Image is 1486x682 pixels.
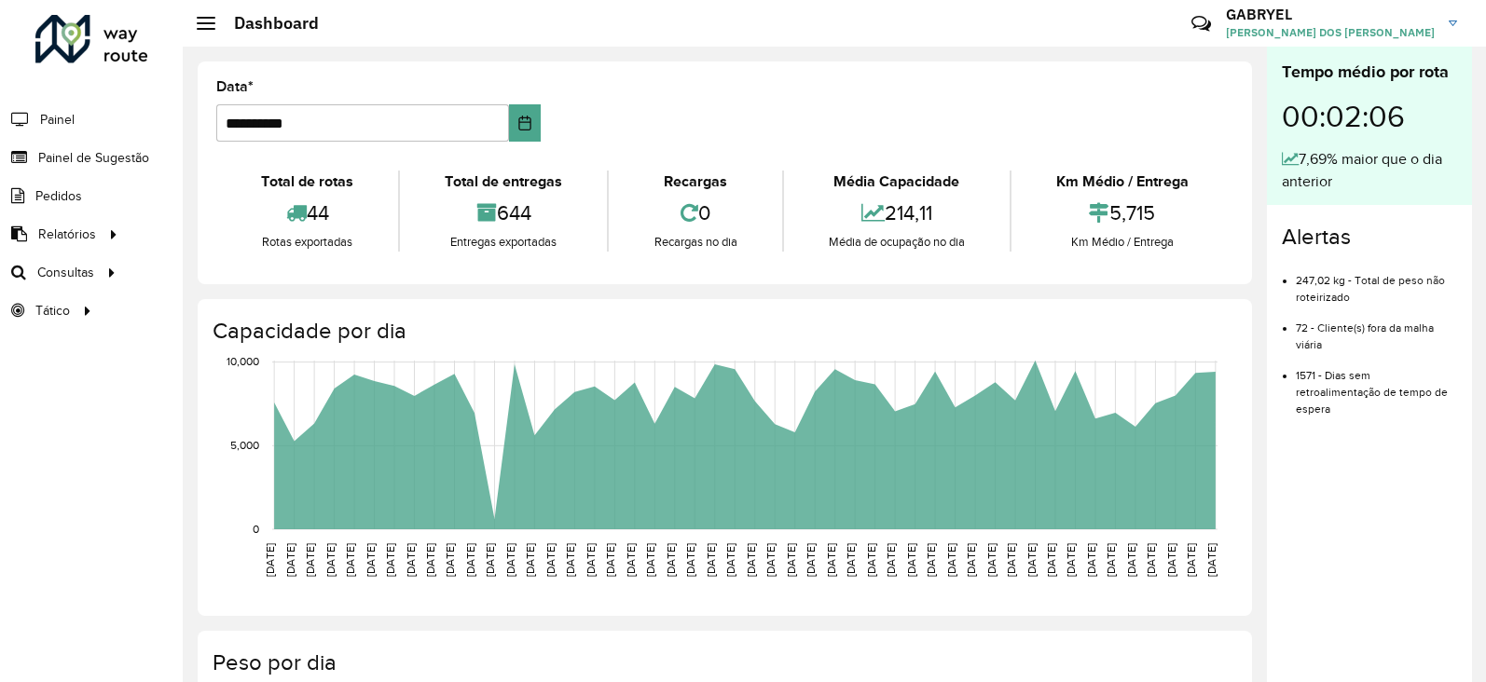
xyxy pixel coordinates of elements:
[1165,543,1177,577] text: [DATE]
[1125,543,1137,577] text: [DATE]
[1226,24,1435,41] span: [PERSON_NAME] DOS [PERSON_NAME]
[304,543,316,577] text: [DATE]
[1282,85,1457,148] div: 00:02:06
[1282,224,1457,251] h4: Alertas
[216,75,254,98] label: Data
[785,543,797,577] text: [DATE]
[613,170,777,193] div: Recargas
[1296,306,1457,353] li: 72 - Cliente(s) fora da malha viária
[221,233,393,252] div: Rotas exportadas
[544,543,557,577] text: [DATE]
[504,543,516,577] text: [DATE]
[1085,543,1097,577] text: [DATE]
[925,543,937,577] text: [DATE]
[1282,148,1457,193] div: 7,69% maior que o dia anterior
[1181,4,1221,44] a: Contato Rápido
[253,523,259,535] text: 0
[1185,543,1197,577] text: [DATE]
[705,543,717,577] text: [DATE]
[264,543,276,577] text: [DATE]
[845,543,857,577] text: [DATE]
[1205,543,1218,577] text: [DATE]
[215,13,319,34] h2: Dashboard
[945,543,957,577] text: [DATE]
[665,543,677,577] text: [DATE]
[724,543,736,577] text: [DATE]
[344,543,356,577] text: [DATE]
[905,543,917,577] text: [DATE]
[1296,353,1457,417] li: 1571 - Dias sem retroalimentação de tempo de espera
[230,439,259,451] text: 5,000
[1226,6,1435,23] h3: GABRYEL
[1282,60,1457,85] div: Tempo médio por rota
[227,356,259,368] text: 10,000
[1016,170,1229,193] div: Km Médio / Entrega
[764,543,777,577] text: [DATE]
[684,543,696,577] text: [DATE]
[965,543,977,577] text: [DATE]
[585,543,597,577] text: [DATE]
[745,543,757,577] text: [DATE]
[405,193,602,233] div: 644
[1296,258,1457,306] li: 247,02 kg - Total de peso não roteirizado
[1025,543,1038,577] text: [DATE]
[564,543,576,577] text: [DATE]
[405,233,602,252] div: Entregas exportadas
[825,543,837,577] text: [DATE]
[1016,193,1229,233] div: 5,715
[213,649,1233,676] h4: Peso por dia
[35,301,70,321] span: Tático
[221,170,393,193] div: Total de rotas
[37,263,94,282] span: Consultas
[405,170,602,193] div: Total de entregas
[985,543,998,577] text: [DATE]
[424,543,436,577] text: [DATE]
[464,543,476,577] text: [DATE]
[885,543,897,577] text: [DATE]
[604,543,616,577] text: [DATE]
[1045,543,1057,577] text: [DATE]
[789,233,1005,252] div: Média de ocupação no dia
[789,193,1005,233] div: 214,11
[524,543,536,577] text: [DATE]
[35,186,82,206] span: Pedidos
[1145,543,1157,577] text: [DATE]
[324,543,337,577] text: [DATE]
[384,543,396,577] text: [DATE]
[365,543,377,577] text: [DATE]
[38,148,149,168] span: Painel de Sugestão
[789,170,1005,193] div: Média Capacidade
[509,104,541,142] button: Choose Date
[484,543,496,577] text: [DATE]
[625,543,637,577] text: [DATE]
[613,233,777,252] div: Recargas no dia
[38,225,96,244] span: Relatórios
[613,193,777,233] div: 0
[1016,233,1229,252] div: Km Médio / Entrega
[644,543,656,577] text: [DATE]
[221,193,393,233] div: 44
[1065,543,1077,577] text: [DATE]
[805,543,817,577] text: [DATE]
[405,543,417,577] text: [DATE]
[1105,543,1117,577] text: [DATE]
[40,110,75,130] span: Painel
[444,543,456,577] text: [DATE]
[284,543,296,577] text: [DATE]
[1005,543,1017,577] text: [DATE]
[213,318,1233,345] h4: Capacidade por dia
[865,543,877,577] text: [DATE]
